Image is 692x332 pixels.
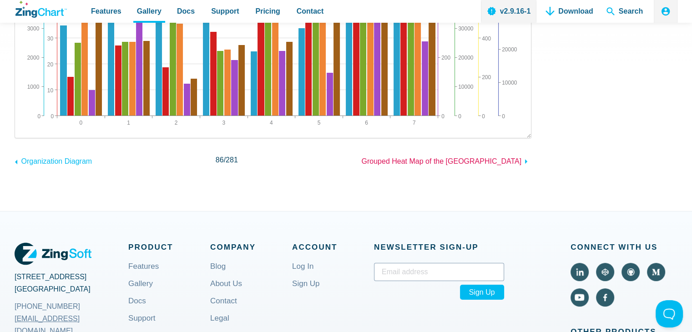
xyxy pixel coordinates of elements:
iframe: Toggle Customer Support [656,300,683,327]
a: Log In [292,263,313,285]
span: Contact [297,5,324,17]
a: Blog [210,263,226,285]
a: ZingChart Logo. Click to return to the homepage [15,1,67,18]
a: Visit ZingChart on Facebook (external). [596,288,614,307]
span: Grouped Heat Map of the [GEOGRAPHIC_DATA] [361,157,521,165]
span: Features [91,5,121,17]
span: Sign Up [460,285,504,300]
span: / [216,154,238,166]
span: Organization Diagram [21,157,92,165]
a: Organization Diagram [15,153,92,167]
span: Company [210,241,292,254]
address: [STREET_ADDRESS] [GEOGRAPHIC_DATA] [15,271,128,317]
a: Contact [210,297,237,319]
a: Visit ZingChart on Medium (external). [647,263,665,281]
a: Grouped Heat Map of the [GEOGRAPHIC_DATA] [361,153,531,167]
a: [PHONE_NUMBER] [15,296,128,317]
span: Product [128,241,210,254]
a: ZingSoft Logo. Click to visit the ZingSoft site (external). [15,241,91,267]
span: Account [292,241,374,254]
a: About Us [210,280,242,302]
a: Sign Up [292,280,319,302]
span: Support [211,5,239,17]
span: Docs [177,5,195,17]
span: Gallery [137,5,162,17]
span: Pricing [255,5,280,17]
a: Visit ZingChart on GitHub (external). [621,263,640,281]
a: Docs [128,297,146,319]
span: Connect With Us [571,241,677,254]
a: Visit ZingChart on LinkedIn (external). [571,263,589,281]
a: Visit ZingChart on YouTube (external). [571,288,589,307]
span: 86 [216,156,224,164]
a: Gallery [128,280,153,302]
span: Newsletter Sign‑up [374,241,504,254]
input: Email address [374,263,504,281]
span: 281 [226,156,238,164]
a: Visit ZingChart on CodePen (external). [596,263,614,281]
a: Features [128,263,159,285]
